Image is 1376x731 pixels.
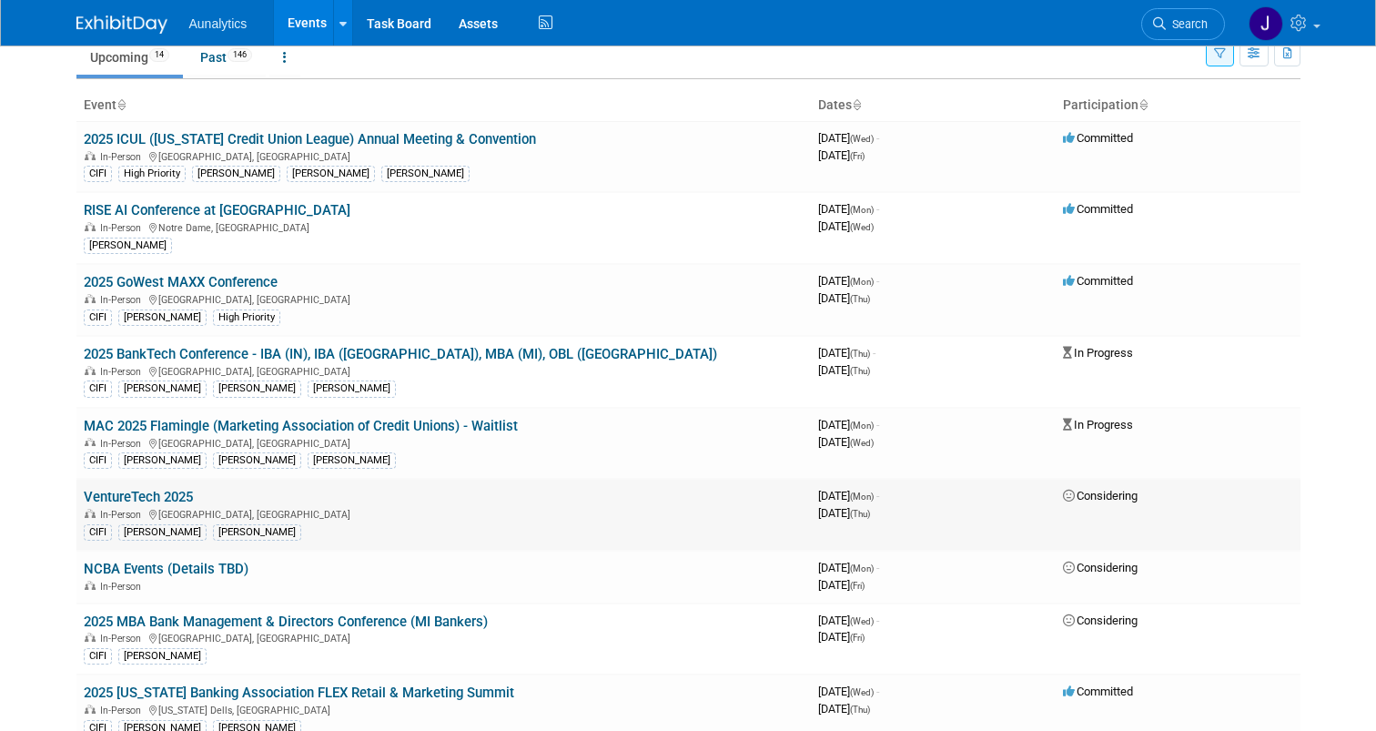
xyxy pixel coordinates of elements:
div: [US_STATE] Dells, [GEOGRAPHIC_DATA] [84,702,804,716]
span: Committed [1063,202,1133,216]
div: [PERSON_NAME] [118,648,207,665]
img: In-Person Event [85,581,96,590]
div: [PERSON_NAME] [192,166,280,182]
a: RISE AI Conference at [GEOGRAPHIC_DATA] [84,202,350,218]
span: In-Person [100,366,147,378]
img: Julie Grisanti-Cieslak [1249,6,1283,41]
span: (Thu) [850,366,870,376]
span: Aunalytics [189,16,248,31]
img: In-Person Event [85,438,96,447]
img: In-Person Event [85,151,96,160]
span: [DATE] [818,148,865,162]
div: [PERSON_NAME] [118,310,207,326]
th: Dates [811,90,1056,121]
span: In-Person [100,151,147,163]
span: [DATE] [818,702,870,716]
span: - [876,614,879,627]
span: Considering [1063,561,1138,574]
div: CIFI [84,381,112,397]
span: Committed [1063,685,1133,698]
span: (Mon) [850,277,874,287]
div: CIFI [84,452,112,469]
div: High Priority [118,166,186,182]
div: [PERSON_NAME] [213,452,301,469]
span: - [876,489,879,503]
span: - [876,202,879,216]
div: [GEOGRAPHIC_DATA], [GEOGRAPHIC_DATA] [84,630,804,645]
span: [DATE] [818,435,874,449]
a: 2025 MBA Bank Management & Directors Conference (MI Bankers) [84,614,488,630]
span: - [876,274,879,288]
span: [DATE] [818,614,879,627]
span: Search [1166,17,1208,31]
span: - [876,685,879,698]
span: [DATE] [818,561,879,574]
span: In-Person [100,705,147,716]
span: (Mon) [850,421,874,431]
th: Event [76,90,811,121]
span: [DATE] [818,418,879,431]
span: Committed [1063,131,1133,145]
a: NCBA Events (Details TBD) [84,561,248,577]
a: 2025 GoWest MAXX Conference [84,274,278,290]
img: In-Person Event [85,294,96,303]
a: 2025 [US_STATE] Banking Association FLEX Retail & Marketing Summit [84,685,514,701]
span: - [876,561,879,574]
div: High Priority [213,310,280,326]
span: 14 [149,48,169,62]
a: Upcoming14 [76,40,183,75]
span: In-Person [100,509,147,521]
span: In-Person [100,633,147,645]
span: In-Person [100,222,147,234]
div: [PERSON_NAME] [84,238,172,254]
span: [DATE] [818,578,865,592]
div: CIFI [84,524,112,541]
a: Sort by Participation Type [1138,97,1148,112]
span: (Wed) [850,687,874,697]
span: (Thu) [850,705,870,715]
span: In Progress [1063,418,1133,431]
span: [DATE] [818,274,879,288]
span: [DATE] [818,202,879,216]
span: (Wed) [850,438,874,448]
span: (Fri) [850,581,865,591]
span: (Mon) [850,205,874,215]
div: CIFI [84,166,112,182]
span: [DATE] [818,685,879,698]
span: [DATE] [818,219,874,233]
span: Considering [1063,489,1138,503]
img: ExhibitDay [76,15,167,34]
div: [PERSON_NAME] [308,452,396,469]
div: [GEOGRAPHIC_DATA], [GEOGRAPHIC_DATA] [84,291,804,306]
span: - [873,346,875,360]
a: 2025 BankTech Conference - IBA (IN), IBA ([GEOGRAPHIC_DATA]), MBA (MI), OBL ([GEOGRAPHIC_DATA]) [84,346,717,362]
span: In-Person [100,294,147,306]
div: [GEOGRAPHIC_DATA], [GEOGRAPHIC_DATA] [84,363,804,378]
span: (Wed) [850,222,874,232]
div: CIFI [84,648,112,665]
span: [DATE] [818,346,875,360]
span: (Mon) [850,563,874,574]
div: [PERSON_NAME] [308,381,396,397]
div: [GEOGRAPHIC_DATA], [GEOGRAPHIC_DATA] [84,506,804,521]
div: [PERSON_NAME] [118,381,207,397]
a: Search [1141,8,1225,40]
img: In-Person Event [85,633,96,642]
span: (Thu) [850,294,870,304]
span: In-Person [100,438,147,450]
img: In-Person Event [85,705,96,714]
div: [PERSON_NAME] [213,381,301,397]
a: Sort by Event Name [116,97,126,112]
th: Participation [1056,90,1300,121]
a: MAC 2025 Flamingle (Marketing Association of Credit Unions) - Waitlist [84,418,518,434]
div: [GEOGRAPHIC_DATA], [GEOGRAPHIC_DATA] [84,148,804,163]
img: In-Person Event [85,366,96,375]
span: [DATE] [818,630,865,644]
span: Committed [1063,274,1133,288]
span: [DATE] [818,506,870,520]
span: [DATE] [818,291,870,305]
span: [DATE] [818,363,870,377]
span: (Fri) [850,633,865,643]
img: In-Person Event [85,222,96,231]
a: Sort by Start Date [852,97,861,112]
